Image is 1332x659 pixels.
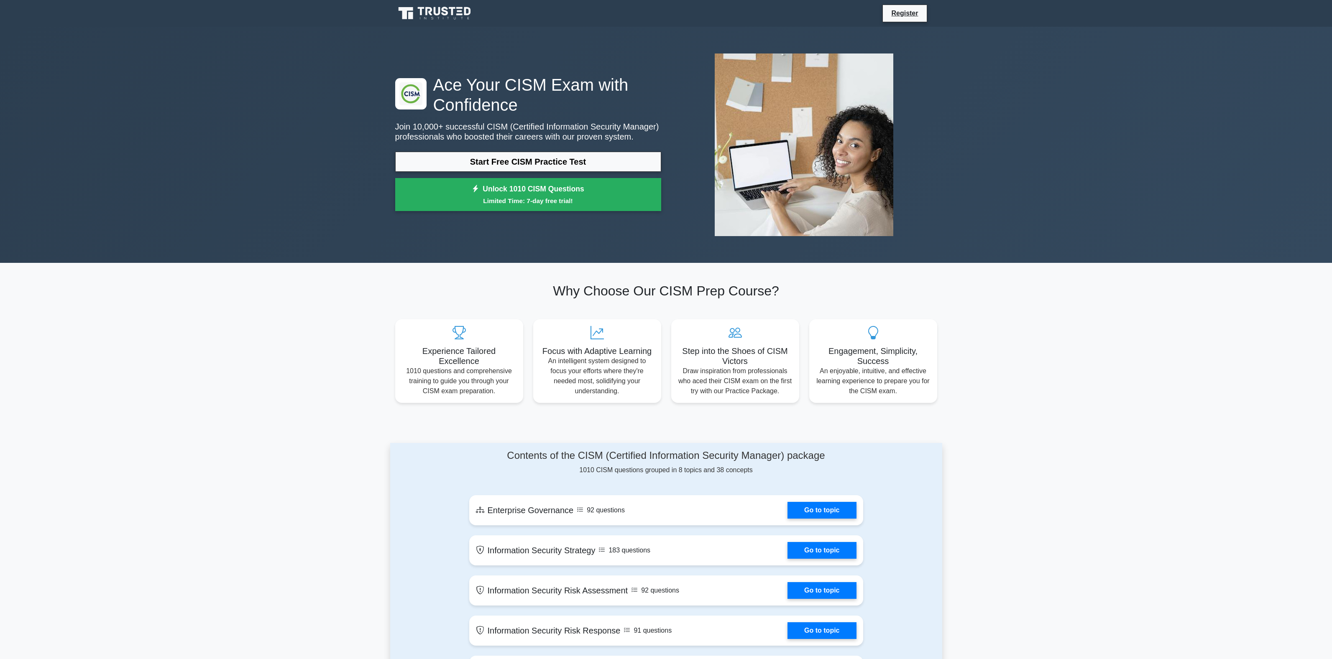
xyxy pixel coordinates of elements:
a: Start Free CISM Practice Test [395,152,661,172]
p: An intelligent system designed to focus your efforts where they're needed most, solidifying your ... [540,356,654,396]
h4: Contents of the CISM (Certified Information Security Manager) package [469,450,863,462]
a: Go to topic [787,502,856,519]
p: Join 10,000+ successful CISM (Certified Information Security Manager) professionals who boosted t... [395,122,661,142]
p: Draw inspiration from professionals who aced their CISM exam on the first try with our Practice P... [678,366,793,396]
a: Go to topic [787,622,856,639]
h5: Focus with Adaptive Learning [540,346,654,356]
h5: Engagement, Simplicity, Success [816,346,931,366]
h1: Ace Your CISM Exam with Confidence [395,75,661,115]
a: Go to topic [787,542,856,559]
a: Unlock 1010 CISM QuestionsLimited Time: 7-day free trial! [395,178,661,211]
p: 1010 questions and comprehensive training to guide you through your CISM exam preparation. [402,366,516,396]
h5: Step into the Shoes of CISM Victors [678,346,793,366]
a: Go to topic [787,582,856,599]
a: Register [886,8,923,18]
small: Limited Time: 7-day free trial! [406,196,651,206]
p: An enjoyable, intuitive, and effective learning experience to prepare you for the CISM exam. [816,366,931,396]
div: 1010 CISM questions grouped in 8 topics and 38 concepts [469,450,863,475]
h5: Experience Tailored Excellence [402,346,516,366]
h2: Why Choose Our CISM Prep Course? [395,283,937,299]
